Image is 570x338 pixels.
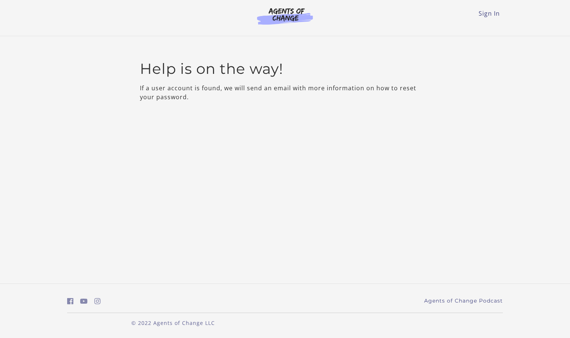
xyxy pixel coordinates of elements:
[80,298,88,305] i: https://www.youtube.com/c/AgentsofChangeTestPrepbyMeaganMitchell (Open in a new window)
[424,297,503,305] a: Agents of Change Podcast
[249,7,321,25] img: Agents of Change Logo
[479,9,500,18] a: Sign In
[67,296,73,307] a: https://www.facebook.com/groups/aswbtestprep (Open in a new window)
[67,319,279,327] p: © 2022 Agents of Change LLC
[67,298,73,305] i: https://www.facebook.com/groups/aswbtestprep (Open in a new window)
[94,296,101,307] a: https://www.instagram.com/agentsofchangeprep/ (Open in a new window)
[140,84,430,101] p: If a user account is found, we will send an email with more information on how to reset your pass...
[140,60,430,78] h2: Help is on the way!
[80,296,88,307] a: https://www.youtube.com/c/AgentsofChangeTestPrepbyMeaganMitchell (Open in a new window)
[94,298,101,305] i: https://www.instagram.com/agentsofchangeprep/ (Open in a new window)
